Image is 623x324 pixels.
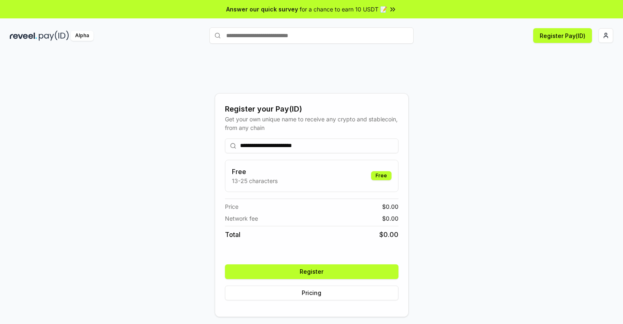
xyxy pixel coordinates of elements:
[10,31,37,41] img: reveel_dark
[379,230,398,239] span: $ 0.00
[226,5,298,13] span: Answer our quick survey
[382,202,398,211] span: $ 0.00
[533,28,592,43] button: Register Pay(ID)
[225,264,398,279] button: Register
[382,214,398,223] span: $ 0.00
[371,171,392,180] div: Free
[232,177,278,185] p: 13-25 characters
[225,230,240,239] span: Total
[225,103,398,115] div: Register your Pay(ID)
[300,5,387,13] span: for a chance to earn 10 USDT 📝
[225,286,398,300] button: Pricing
[232,167,278,177] h3: Free
[225,115,398,132] div: Get your own unique name to receive any crypto and stablecoin, from any chain
[225,202,238,211] span: Price
[225,214,258,223] span: Network fee
[39,31,69,41] img: pay_id
[71,31,93,41] div: Alpha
